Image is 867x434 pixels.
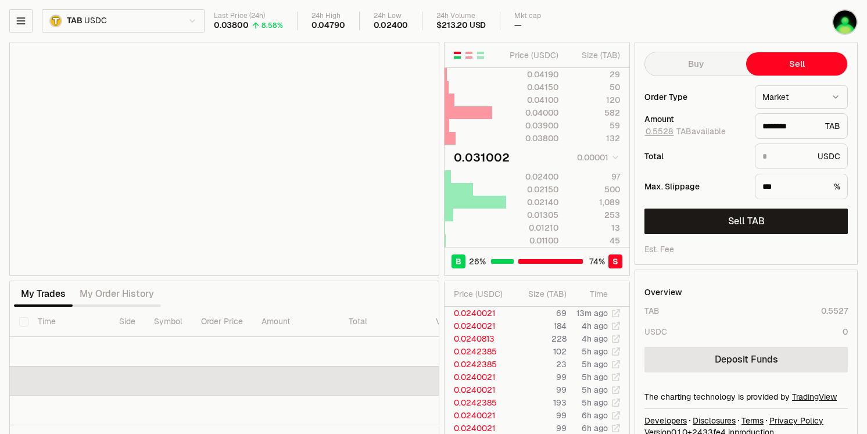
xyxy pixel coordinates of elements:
[73,282,161,306] button: My Order History
[507,94,558,106] div: 0.04100
[445,409,512,422] td: 0.0240021
[19,317,28,327] button: Select all
[568,81,620,93] div: 50
[507,81,558,93] div: 0.04150
[445,320,512,332] td: 0.0240021
[507,107,558,119] div: 0.04000
[693,415,736,426] a: Disclosures
[507,235,558,246] div: 0.01100
[568,132,620,144] div: 132
[644,305,660,317] div: TAB
[589,256,605,267] span: 74 %
[568,209,620,221] div: 253
[145,307,192,337] th: Symbol
[746,52,847,76] button: Sell
[821,305,848,317] div: 0.5527
[445,358,512,371] td: 0.0242385
[507,49,558,61] div: Price ( USDC )
[14,282,73,306] button: My Trades
[214,12,283,20] div: Last Price (24h)
[512,332,567,345] td: 228
[507,69,558,80] div: 0.04190
[445,307,512,320] td: 0.0240021
[311,12,345,20] div: 24h High
[755,85,848,109] button: Market
[476,51,485,60] button: Show Buy Orders Only
[507,209,558,221] div: 0.01305
[582,385,608,395] time: 5h ago
[252,307,339,337] th: Amount
[514,12,541,20] div: Mkt cap
[49,15,62,27] img: TAB.png
[644,391,848,403] div: The charting technology is provided by
[214,20,249,31] div: 0.03800
[454,288,511,300] div: Price ( USDC )
[84,16,106,26] span: USDC
[512,396,567,409] td: 193
[644,182,746,191] div: Max. Slippage
[755,113,848,139] div: TAB
[644,415,687,426] a: Developers
[507,222,558,234] div: 0.01210
[454,149,510,166] div: 0.031002
[436,20,486,31] div: $213.20 USD
[568,184,620,195] div: 500
[192,307,252,337] th: Order Price
[568,120,620,131] div: 59
[644,126,726,137] span: TAB available
[582,410,608,421] time: 6h ago
[521,288,567,300] div: Size ( TAB )
[512,358,567,371] td: 23
[568,222,620,234] div: 13
[644,209,848,234] button: Sell TAB
[453,51,462,60] button: Show Buy and Sell Orders
[512,307,567,320] td: 69
[469,256,486,267] span: 26 %
[512,371,567,383] td: 99
[464,51,474,60] button: Show Sell Orders Only
[644,286,682,298] div: Overview
[10,42,439,275] iframe: Financial Chart
[576,288,608,300] div: Time
[792,392,837,402] a: TradingView
[644,115,746,123] div: Amount
[445,371,512,383] td: 0.0240021
[311,20,345,31] div: 0.04790
[582,321,608,331] time: 4h ago
[755,144,848,169] div: USDC
[28,307,110,337] th: Time
[568,171,620,182] div: 97
[644,347,848,372] a: Deposit Funds
[512,383,567,396] td: 99
[507,132,558,144] div: 0.03800
[436,12,486,20] div: 24h Volume
[843,326,848,338] div: 0
[568,196,620,208] div: 1,089
[644,152,746,160] div: Total
[769,415,823,426] a: Privacy Policy
[374,12,409,20] div: 24h Low
[568,94,620,106] div: 120
[261,21,283,30] div: 8.58%
[110,307,145,337] th: Side
[574,150,620,164] button: 0.00001
[582,423,608,433] time: 6h ago
[507,196,558,208] div: 0.02140
[612,256,618,267] span: S
[445,332,512,345] td: 0.0240813
[644,127,674,136] button: 0.5528
[568,235,620,246] div: 45
[67,16,82,26] span: TAB
[427,307,466,337] th: Value
[582,372,608,382] time: 5h ago
[512,409,567,422] td: 99
[507,171,558,182] div: 0.02400
[339,307,427,337] th: Total
[832,9,858,35] img: tabcoin 挖矿钱包
[568,49,620,61] div: Size ( TAB )
[456,256,461,267] span: B
[445,383,512,396] td: 0.0240021
[576,308,608,318] time: 13m ago
[582,359,608,370] time: 5h ago
[741,415,764,426] a: Terms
